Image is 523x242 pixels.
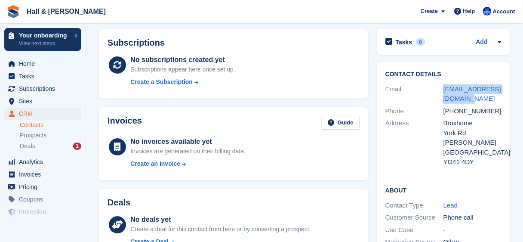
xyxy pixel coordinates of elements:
[443,213,501,223] div: Phone call
[130,159,180,168] div: Create an Invoice
[385,225,443,235] div: Use Case
[385,106,443,116] div: Phone
[19,70,71,82] span: Tasks
[4,218,81,230] a: menu
[19,40,70,47] p: View next steps
[385,201,443,211] div: Contact Type
[443,157,501,167] div: YO41 4DY
[443,106,501,116] div: [PHONE_NUMBER]
[130,214,311,225] div: No deals yet
[463,7,475,16] span: Help
[421,7,438,16] span: Create
[20,121,81,129] a: Contacts
[416,38,426,46] div: 0
[4,156,81,168] a: menu
[4,181,81,193] a: menu
[4,168,81,180] a: menu
[130,78,193,87] div: Create a Subscription
[20,131,46,140] span: Prospects
[19,32,70,38] p: Your onboarding
[7,5,20,18] img: stora-icon-8386f47178a22dfd0bd8f6a31ec36ba5ce8667c1dd55bd0f319d3a0aa187defe.svg
[385,186,501,194] h2: About
[20,131,81,140] a: Prospects
[19,108,71,120] span: CRM
[108,198,130,208] h2: Deals
[19,156,71,168] span: Analytics
[19,206,71,218] span: Protection
[443,138,501,148] div: [PERSON_NAME]
[322,116,360,130] a: Guide
[483,7,492,16] img: Claire Banham
[4,193,81,205] a: menu
[19,168,71,180] span: Invoices
[19,95,71,107] span: Sites
[130,147,246,156] div: Invoices are generated on their billing date.
[443,148,501,158] div: [GEOGRAPHIC_DATA]
[476,37,488,47] a: Add
[443,202,458,209] a: Lead
[4,28,81,51] a: Your onboarding View next steps
[130,137,246,147] div: No invoices available yet
[4,70,81,82] a: menu
[19,181,71,193] span: Pricing
[73,143,81,150] div: 1
[23,4,109,19] a: Hall & [PERSON_NAME]
[443,85,501,102] a: [EMAIL_ADDRESS][DOMAIN_NAME]
[108,116,142,130] h2: Invoices
[396,38,412,46] h2: Tasks
[108,38,360,48] h2: Subscriptions
[19,218,71,230] span: Settings
[385,118,443,167] div: Address
[130,225,311,234] div: Create a deal for this contact from here or by converting a prospect.
[443,118,501,128] div: Broxhome
[130,78,235,87] a: Create a Subscription
[385,71,501,78] h2: Contact Details
[130,159,246,168] a: Create an Invoice
[4,83,81,95] a: menu
[20,142,35,150] span: Deals
[443,128,501,138] div: York Rd
[19,58,71,70] span: Home
[130,65,235,74] div: Subscriptions appear here once set up.
[4,108,81,120] a: menu
[493,7,515,16] span: Account
[130,55,235,65] div: No subscriptions created yet
[4,206,81,218] a: menu
[385,84,443,104] div: Email
[385,213,443,223] div: Customer Source
[20,142,81,151] a: Deals 1
[4,95,81,107] a: menu
[4,58,81,70] a: menu
[443,225,501,235] div: -
[19,193,71,205] span: Coupons
[19,83,71,95] span: Subscriptions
